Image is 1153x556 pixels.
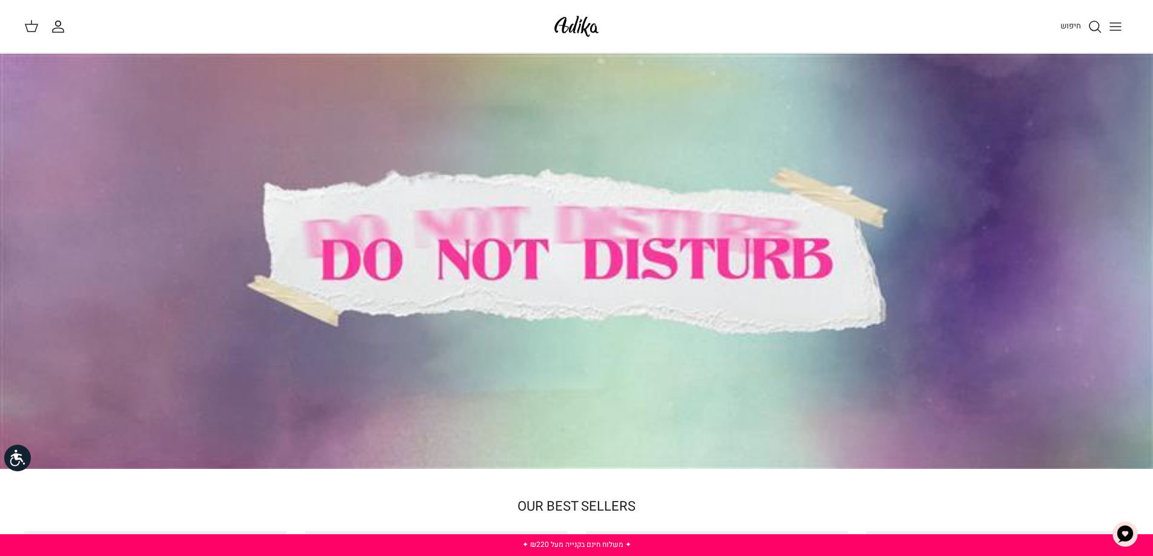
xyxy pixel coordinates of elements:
[1060,19,1102,34] a: חיפוש
[51,19,70,34] a: החשבון שלי
[1060,20,1081,31] span: חיפוש
[1107,516,1143,552] button: צ'אט
[1102,13,1129,40] button: Toggle menu
[517,497,636,516] a: OUR BEST SELLERS
[522,539,631,550] a: ✦ משלוח חינם בקנייה מעל ₪220 ✦
[551,12,602,41] img: Adika IL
